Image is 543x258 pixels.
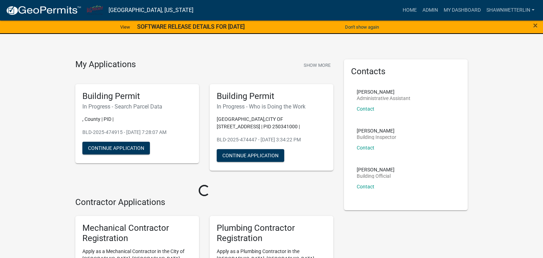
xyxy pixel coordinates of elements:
p: , County | PID | [82,116,192,123]
strong: SOFTWARE RELEASE DETAILS FOR [DATE] [137,23,245,30]
p: [PERSON_NAME] [357,167,395,172]
a: Admin [420,4,441,17]
h5: Plumbing Contractor Registration [217,223,326,244]
p: Administrative Assistant [357,96,410,101]
h5: Building Permit [82,91,192,101]
a: Home [400,4,420,17]
a: View [117,21,133,33]
a: Contact [357,184,374,189]
h4: My Applications [75,59,136,70]
p: Building Official [357,174,395,178]
h5: Contacts [351,66,461,77]
p: Building Inspector [357,135,396,140]
a: [GEOGRAPHIC_DATA], [US_STATE] [109,4,193,16]
button: Don't show again [342,21,382,33]
h6: In Progress - Search Parcel Data [82,103,192,110]
p: [PERSON_NAME] [357,89,410,94]
button: Continue Application [82,142,150,154]
p: BLD-2025-474447 - [DATE] 3:34:22 PM [217,136,326,143]
h4: Contractor Applications [75,197,333,207]
button: Close [533,21,538,30]
a: ShawnWetterlin [484,4,537,17]
h5: Mechanical Contractor Registration [82,223,192,244]
p: [PERSON_NAME] [357,128,396,133]
span: × [533,20,538,30]
a: Contact [357,106,374,112]
p: BLD-2025-474915 - [DATE] 7:28:07 AM [82,129,192,136]
a: My Dashboard [441,4,484,17]
button: Continue Application [217,149,284,162]
img: City of La Crescent, Minnesota [87,5,103,15]
h6: In Progress - Who is Doing the Work [217,103,326,110]
h5: Building Permit [217,91,326,101]
button: Show More [301,59,333,71]
a: Contact [357,145,374,151]
p: [GEOGRAPHIC_DATA],CITY OF [STREET_ADDRESS] | PID 250341000 | [217,116,326,130]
